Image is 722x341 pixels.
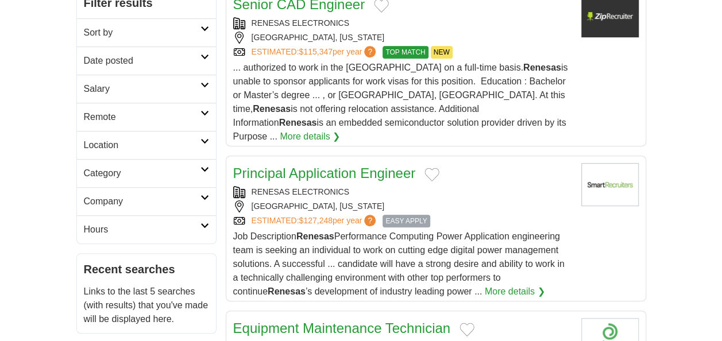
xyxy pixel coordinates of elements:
h2: Remote [84,110,200,124]
a: Principal Application Engineer [233,165,416,181]
a: More details ❯ [280,130,340,144]
div: RENESAS ELECTRONICS [233,17,572,29]
a: Sort by [77,18,216,46]
span: NEW [431,46,453,59]
a: Remote [77,103,216,131]
div: [GEOGRAPHIC_DATA], [US_STATE] [233,200,572,212]
a: Location [77,131,216,159]
span: $115,347 [299,47,332,56]
div: [GEOGRAPHIC_DATA], [US_STATE] [233,32,572,44]
button: Add to favorite jobs [460,323,474,336]
div: RENESAS ELECTRONICS [233,186,572,198]
button: Add to favorite jobs [424,168,439,181]
h2: Date posted [84,54,200,68]
h2: Location [84,138,200,152]
strong: Renesas [268,286,306,296]
p: Links to the last 5 searches (with results) that you've made will be displayed here. [84,285,209,326]
span: TOP MATCH [383,46,428,59]
h2: Sort by [84,26,200,40]
a: Equipment Maintenance Technician [233,320,450,336]
h2: Category [84,166,200,180]
img: Company logo [581,163,639,206]
span: EASY APPLY [383,215,430,227]
h2: Salary [84,82,200,96]
a: Date posted [77,46,216,75]
span: $127,248 [299,216,332,225]
span: Job Description Performance Computing Power Application engineering team is seeking an individual... [233,231,565,296]
strong: Renesas [279,118,317,127]
a: Hours [77,215,216,243]
strong: Renesas [253,104,291,114]
span: ? [364,46,376,57]
span: ? [364,215,376,226]
a: Salary [77,75,216,103]
strong: Renesas [523,63,561,72]
a: Category [77,159,216,187]
h2: Company [84,195,200,208]
h2: Hours [84,223,200,237]
span: ... authorized to work in the [GEOGRAPHIC_DATA] on a full-time basis. is unable to sponsor applic... [233,63,568,141]
a: ESTIMATED:$127,248per year? [252,215,379,227]
h2: Recent searches [84,261,209,278]
a: More details ❯ [485,285,545,299]
a: Company [77,187,216,215]
strong: Renesas [296,231,334,241]
a: ESTIMATED:$115,347per year? [252,46,379,59]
